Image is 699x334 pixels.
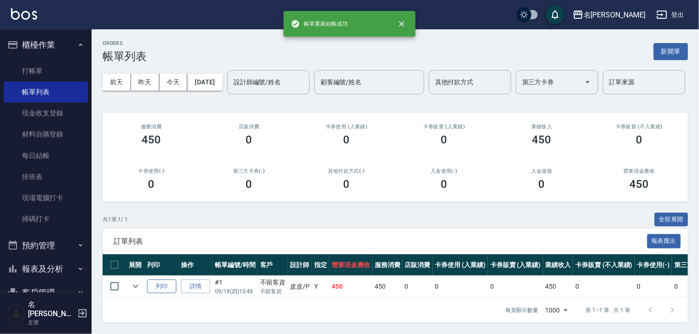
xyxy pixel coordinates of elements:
[488,254,543,276] th: 卡券販賣 (入業績)
[114,168,189,174] h2: 卡券使用(-)
[601,168,677,174] h2: 營業現金應收
[181,279,210,294] a: 詳情
[215,287,256,296] p: 09/18 (四) 10:48
[441,178,448,191] h3: 0
[4,208,88,230] a: 掃碼打卡
[246,178,252,191] h3: 0
[258,254,288,276] th: 客戶
[635,276,672,297] td: 0
[329,254,372,276] th: 營業現金應收
[329,276,372,297] td: 450
[260,287,286,296] p: 不留客資
[179,254,213,276] th: 操作
[403,276,433,297] td: 0
[260,278,286,287] div: 不留客資
[584,9,645,21] div: 名[PERSON_NAME]
[406,124,482,130] h2: 卡券販賣 (入業績)
[288,276,312,297] td: 皮皮 /P
[573,276,634,297] td: 0
[372,276,403,297] td: 450
[148,178,155,191] h3: 0
[126,254,145,276] th: 展開
[213,254,258,276] th: 帳單編號/時間
[586,306,630,314] p: 第 1–1 筆 共 1 筆
[539,178,545,191] h3: 0
[406,168,482,174] h2: 入金使用(-)
[433,254,488,276] th: 卡券使用 (入業績)
[4,187,88,208] a: 現場電腦打卡
[344,178,350,191] h3: 0
[636,133,643,146] h3: 0
[433,276,488,297] td: 0
[4,257,88,281] button: 報表及分析
[114,124,189,130] h3: 服務消費
[11,8,37,20] img: Logo
[4,166,88,187] a: 排班表
[4,103,88,124] a: 現金收支登錄
[4,60,88,82] a: 打帳單
[4,145,88,166] a: 每日結帳
[543,254,573,276] th: 業績收入
[114,237,647,246] span: 訂單列表
[372,254,403,276] th: 服務消費
[635,254,672,276] th: 卡券使用(-)
[505,306,538,314] p: 每頁顯示數量
[4,33,88,57] button: 櫃檯作業
[4,124,88,145] a: 材料自購登錄
[103,215,128,224] p: 共 1 筆, 1 / 1
[403,254,433,276] th: 店販消費
[159,74,188,91] button: 今天
[546,5,564,24] button: save
[312,254,329,276] th: 指定
[647,236,681,245] a: 報表匯出
[211,124,287,130] h2: 店販消費
[103,50,147,63] h3: 帳單列表
[309,124,384,130] h2: 卡券使用 (入業績)
[543,276,573,297] td: 450
[488,276,543,297] td: 0
[569,5,649,24] button: 名[PERSON_NAME]
[309,168,384,174] h2: 其他付款方式(-)
[532,133,552,146] h3: 450
[103,40,147,46] h2: ORDERS
[573,254,634,276] th: 卡券販賣 (不入業績)
[291,19,348,28] span: 帳單重新結帳成功
[213,276,258,297] td: #1
[312,276,329,297] td: Y
[601,124,677,130] h2: 卡券販賣 (不入業績)
[655,213,688,227] button: 全部展開
[246,133,252,146] h3: 0
[504,168,579,174] h2: 入金儲值
[654,43,688,60] button: 新開單
[344,133,350,146] h3: 0
[129,279,142,293] button: expand row
[580,75,595,89] button: Open
[542,298,571,323] div: 1000
[4,234,88,257] button: 預約管理
[441,133,448,146] h3: 0
[142,133,161,146] h3: 450
[211,168,287,174] h2: 第三方卡券(-)
[653,6,688,23] button: 登出
[145,254,179,276] th: 列印
[7,304,26,323] img: Person
[147,279,176,294] button: 列印
[4,82,88,103] a: 帳單列表
[103,74,131,91] button: 前天
[288,254,312,276] th: 設計師
[28,318,75,327] p: 主管
[4,281,88,305] button: 客戶管理
[131,74,159,91] button: 昨天
[28,300,75,318] h5: 名[PERSON_NAME]
[504,124,579,130] h2: 業績收入
[187,74,222,91] button: [DATE]
[630,178,649,191] h3: 450
[647,234,681,248] button: 報表匯出
[392,14,412,34] button: close
[654,47,688,55] a: 新開單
